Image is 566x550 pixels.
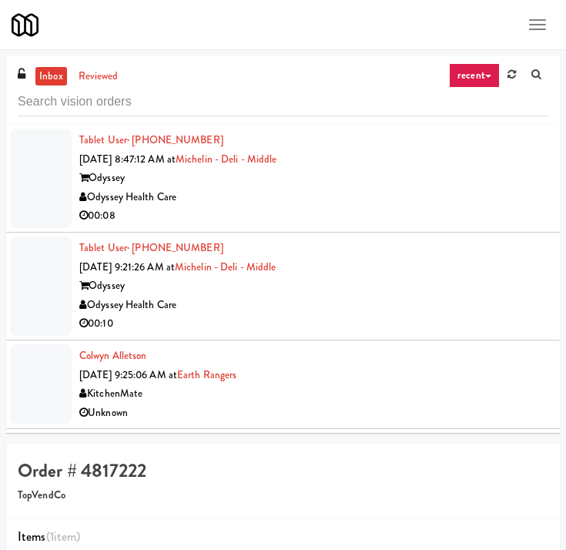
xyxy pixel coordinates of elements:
div: 00:10 [79,314,548,334]
a: Michelin - Deli - Middle [175,260,276,274]
img: Micromart [12,12,39,39]
li: Colwyn Alletson[DATE] 9:25:06 AM atEarth RangersKitchenMateUnknown [6,340,560,429]
h5: TopVendCo [18,490,548,501]
div: 00:08 [79,206,548,226]
span: [DATE] 8:47:12 AM at [79,152,176,166]
span: · [PHONE_NUMBER] [127,240,223,255]
li: Tablet User· [PHONE_NUMBER][DATE] 8:47:12 AM atMichelin - Deli - MiddleOdysseyOdyssey Health Care... [6,125,560,233]
a: Colwyn Alletson [79,348,147,363]
span: [DATE] 9:21:26 AM at [79,260,175,274]
span: · [PHONE_NUMBER] [127,132,223,147]
span: [DATE] 9:25:06 AM at [79,367,177,382]
input: Search vision orders [18,88,548,116]
a: recent [449,63,500,88]
div: Odyssey Health Care [79,188,548,207]
li: Tablet User· [PHONE_NUMBER][DATE] 9:21:26 AM atMichelin - Deli - MiddleOdysseyOdyssey Health Care... [6,233,560,340]
a: Earth Rangers [177,367,236,382]
li: Colwyn Alletson[DATE] 9:25:07 AM atEarth RangersKitchenMate00:35 [6,429,560,518]
div: KitchenMate [79,384,548,404]
ng-pluralize: item [54,528,76,545]
a: inbox [35,67,67,86]
a: Tablet User· [PHONE_NUMBER] [79,240,223,255]
span: (1 ) [46,528,81,545]
div: Odyssey Health Care [79,296,548,315]
div: Odyssey [79,169,548,188]
a: reviewed [75,67,122,86]
span: Items [18,528,80,545]
a: Tablet User· [PHONE_NUMBER] [79,132,223,147]
a: Michelin - Deli - Middle [176,152,276,166]
h4: Order # 4817222 [18,461,548,481]
div: Unknown [79,404,548,423]
div: Odyssey [79,277,548,296]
